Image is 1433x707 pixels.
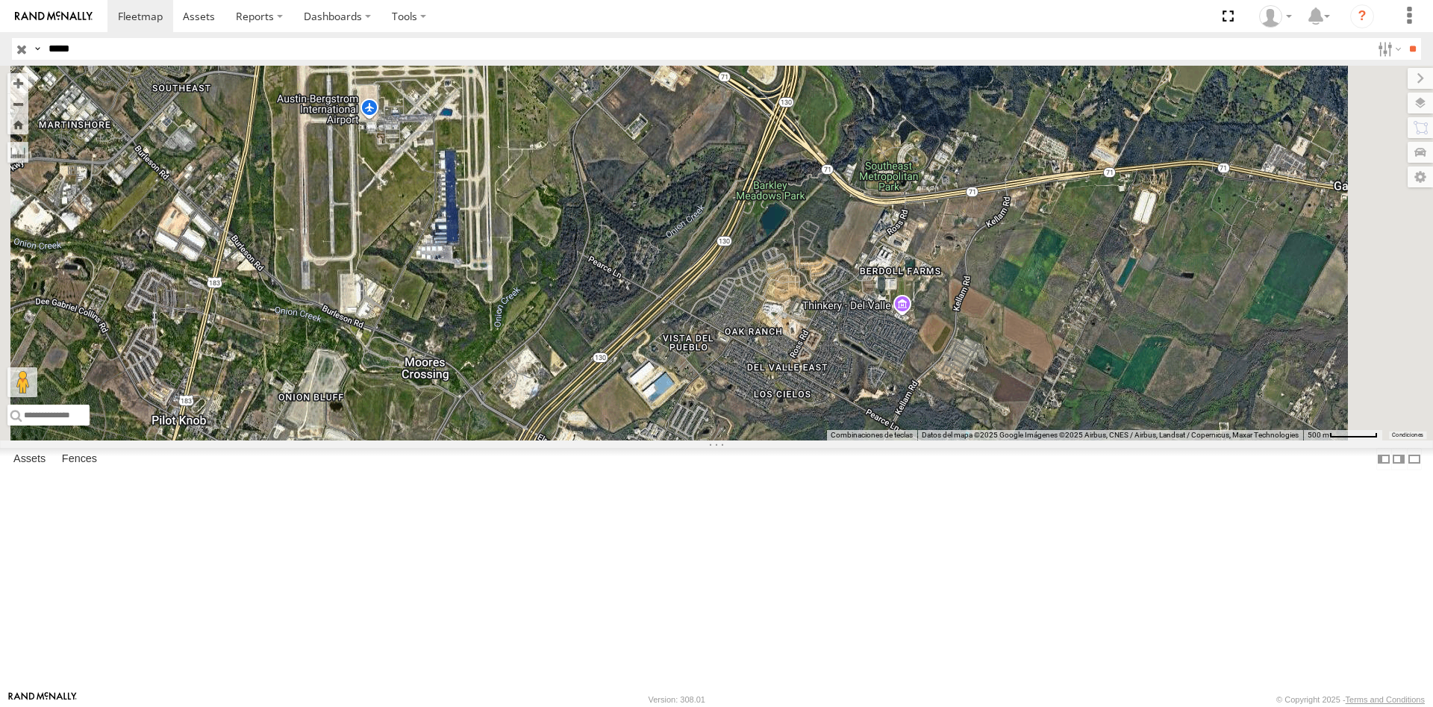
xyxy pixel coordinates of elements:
i: ? [1350,4,1374,28]
button: Combinaciones de teclas [831,430,913,440]
a: Visit our Website [8,692,77,707]
img: rand-logo.svg [15,11,93,22]
label: Map Settings [1408,166,1433,187]
button: Escala del mapa: 500 m por 61 píxeles [1303,430,1382,440]
label: Fences [54,449,104,470]
div: Version: 308.01 [649,695,705,704]
a: Condiciones (se abre en una nueva pestaña) [1392,432,1423,438]
span: 500 m [1308,431,1329,439]
label: Assets [6,449,53,470]
span: Datos del mapa ©2025 Google Imágenes ©2025 Airbus, CNES / Airbus, Landsat / Copernicus, Maxar Tec... [922,431,1299,439]
div: © Copyright 2025 - [1276,695,1425,704]
div: Juan Lopez [1254,5,1297,28]
button: Zoom out [7,93,28,114]
label: Dock Summary Table to the Right [1391,448,1406,470]
label: Hide Summary Table [1407,448,1422,470]
button: Zoom Home [7,114,28,134]
label: Measure [7,142,28,163]
label: Search Query [31,38,43,60]
a: Terms and Conditions [1346,695,1425,704]
label: Dock Summary Table to the Left [1376,448,1391,470]
label: Search Filter Options [1372,38,1404,60]
button: Zoom in [7,73,28,93]
button: Arrastra el hombrecito naranja al mapa para abrir Street View [7,367,37,397]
